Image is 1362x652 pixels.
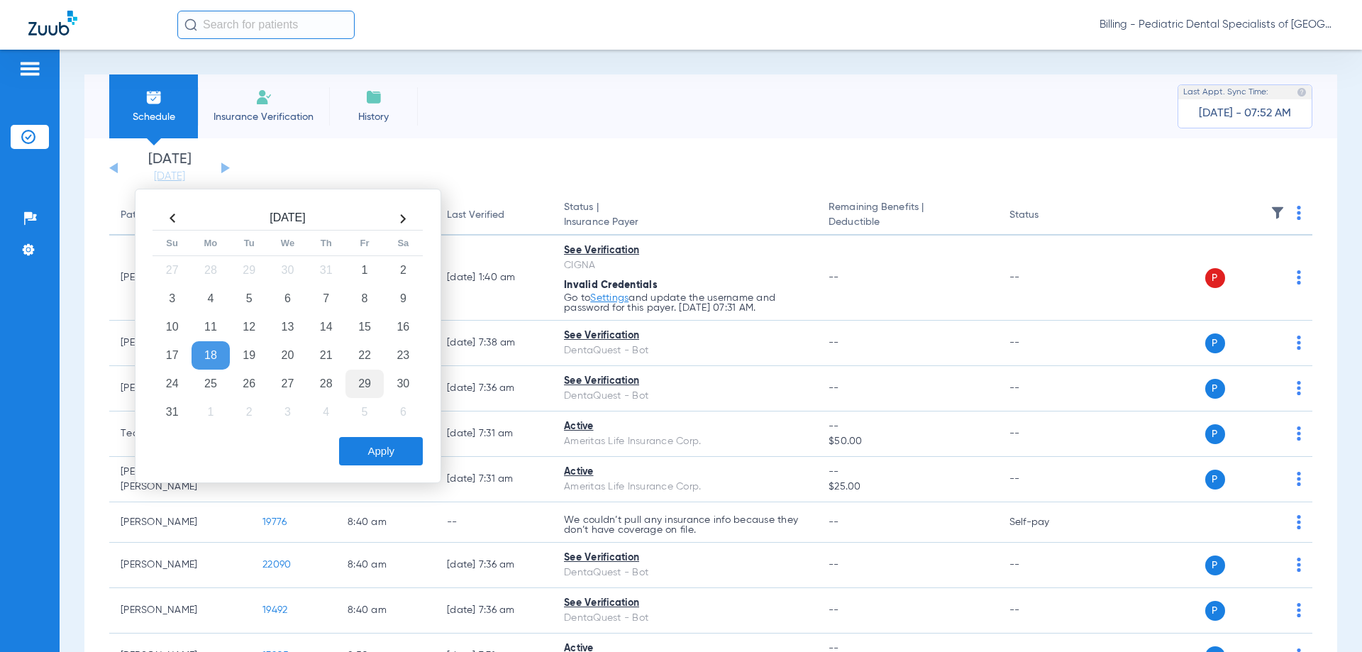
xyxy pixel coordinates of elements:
[998,321,1094,366] td: --
[436,236,553,321] td: [DATE] 1:40 AM
[1100,18,1334,32] span: Billing - Pediatric Dental Specialists of [GEOGRAPHIC_DATA]
[436,543,553,588] td: [DATE] 7:36 AM
[564,551,806,565] div: See Verification
[998,236,1094,321] td: --
[564,515,806,535] p: We couldn’t pull any insurance info because they don’t have coverage on file.
[829,517,839,527] span: --
[1205,424,1225,444] span: P
[829,383,839,393] span: --
[998,366,1094,411] td: --
[564,465,806,480] div: Active
[1270,206,1285,220] img: filter.svg
[436,411,553,457] td: [DATE] 7:31 AM
[1297,558,1301,572] img: group-dot-blue.svg
[120,110,187,124] span: Schedule
[28,11,77,35] img: Zuub Logo
[564,419,806,434] div: Active
[553,196,817,236] th: Status |
[1297,381,1301,395] img: group-dot-blue.svg
[262,605,287,615] span: 19492
[1205,333,1225,353] span: P
[262,517,287,527] span: 19776
[564,343,806,358] div: DentaQuest - Bot
[1297,472,1301,486] img: group-dot-blue.svg
[436,366,553,411] td: [DATE] 7:36 AM
[829,480,986,494] span: $25.00
[447,208,541,223] div: Last Verified
[1291,584,1362,652] iframe: Chat Widget
[109,588,251,634] td: [PERSON_NAME]
[829,419,986,434] span: --
[829,215,986,230] span: Deductible
[127,170,212,184] a: [DATE]
[1205,556,1225,575] span: P
[109,502,251,543] td: [PERSON_NAME]
[998,588,1094,634] td: --
[1205,470,1225,490] span: P
[998,502,1094,543] td: Self-pay
[564,596,806,611] div: See Verification
[1297,336,1301,350] img: group-dot-blue.svg
[564,434,806,449] div: Ameritas Life Insurance Corp.
[998,457,1094,502] td: --
[1205,268,1225,288] span: P
[1183,85,1268,99] span: Last Appt. Sync Time:
[336,588,436,634] td: 8:40 AM
[145,89,162,106] img: Schedule
[1297,270,1301,284] img: group-dot-blue.svg
[998,543,1094,588] td: --
[564,565,806,580] div: DentaQuest - Bot
[336,502,436,543] td: 8:40 AM
[18,60,41,77] img: hamburger-icon
[262,560,291,570] span: 22090
[829,434,986,449] span: $50.00
[1297,515,1301,529] img: group-dot-blue.svg
[564,328,806,343] div: See Verification
[340,110,407,124] span: History
[564,293,806,313] p: Go to and update the username and password for this payer. [DATE] 07:31 AM.
[1297,87,1307,97] img: last sync help info
[436,502,553,543] td: --
[121,208,240,223] div: Patient Name
[829,465,986,480] span: --
[436,457,553,502] td: [DATE] 7:31 AM
[829,272,839,282] span: --
[998,411,1094,457] td: --
[1205,379,1225,399] span: P
[255,89,272,106] img: Manual Insurance Verification
[829,605,839,615] span: --
[209,110,319,124] span: Insurance Verification
[817,196,997,236] th: Remaining Benefits |
[177,11,355,39] input: Search for patients
[564,280,658,290] span: Invalid Credentials
[564,611,806,626] div: DentaQuest - Bot
[564,374,806,389] div: See Verification
[184,18,197,31] img: Search Icon
[1297,426,1301,441] img: group-dot-blue.svg
[998,196,1094,236] th: Status
[447,208,504,223] div: Last Verified
[339,437,423,465] button: Apply
[192,207,384,231] th: [DATE]
[121,208,183,223] div: Patient Name
[436,588,553,634] td: [DATE] 7:36 AM
[336,543,436,588] td: 8:40 AM
[564,389,806,404] div: DentaQuest - Bot
[829,560,839,570] span: --
[365,89,382,106] img: History
[564,243,806,258] div: See Verification
[1199,106,1291,121] span: [DATE] - 07:52 AM
[436,321,553,366] td: [DATE] 7:38 AM
[109,543,251,588] td: [PERSON_NAME]
[590,293,629,303] a: Settings
[1205,601,1225,621] span: P
[564,480,806,494] div: Ameritas Life Insurance Corp.
[564,215,806,230] span: Insurance Payer
[564,258,806,273] div: CIGNA
[127,153,212,184] li: [DATE]
[1297,206,1301,220] img: group-dot-blue.svg
[829,338,839,348] span: --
